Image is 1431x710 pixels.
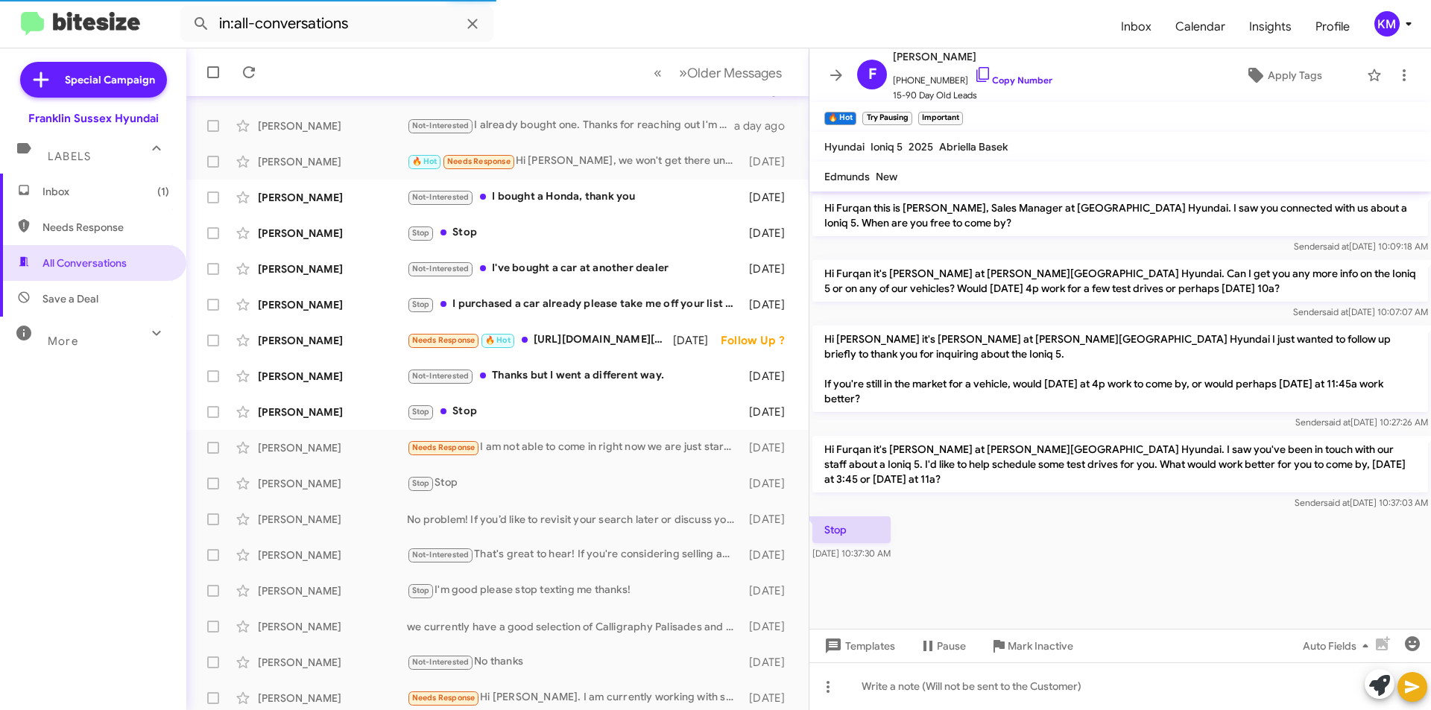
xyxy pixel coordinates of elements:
[258,440,407,455] div: [PERSON_NAME]
[654,63,662,82] span: «
[412,407,430,416] span: Stop
[48,335,78,348] span: More
[974,75,1052,86] a: Copy Number
[258,369,407,384] div: [PERSON_NAME]
[742,440,797,455] div: [DATE]
[412,371,470,381] span: Not-Interested
[821,633,895,659] span: Templates
[721,333,797,348] div: Follow Up ?
[812,436,1428,492] p: Hi Furqan it's [PERSON_NAME] at [PERSON_NAME][GEOGRAPHIC_DATA] Hyundai. I saw you've been in touc...
[407,117,734,134] div: I already bought one. Thanks for reaching out I'm set.
[407,403,742,420] div: Stop
[1008,633,1073,659] span: Mark Inactive
[1324,416,1351,428] span: said at
[742,476,797,491] div: [DATE]
[407,689,742,706] div: Hi [PERSON_NAME]. I am currently working with someone. Thanks
[412,443,476,452] span: Needs Response
[258,262,407,276] div: [PERSON_NAME]
[407,475,742,492] div: Stop
[407,653,742,671] div: No thanks
[742,190,797,205] div: [DATE]
[407,439,742,456] div: I am not able to come in right now we are just starting to look for something for our daughter it...
[258,405,407,419] div: [PERSON_NAME]
[407,619,742,634] div: we currently have a good selection of Calligraphy Palisades and some amazing deals on the 2025 ni...
[742,619,797,634] div: [DATE]
[42,220,169,235] span: Needs Response
[937,633,966,659] span: Pause
[48,150,91,163] span: Labels
[407,546,742,563] div: That's great to hear! If you're considering selling another vehicle, we can help. Let me know whe...
[1163,5,1237,48] a: Calendar
[862,112,912,125] small: Try Pausing
[909,140,933,153] span: 2025
[65,72,155,87] span: Special Campaign
[407,296,742,313] div: I purchased a car already please take me off your list please
[485,335,511,345] span: 🔥 Hot
[893,66,1052,88] span: [PHONE_NUMBER]
[670,57,791,88] button: Next
[645,57,671,88] button: Previous
[258,583,407,598] div: [PERSON_NAME]
[742,548,797,562] div: [DATE]
[742,226,797,241] div: [DATE]
[407,260,742,277] div: I've bought a car at another dealer
[742,405,797,419] div: [DATE]
[876,170,897,183] span: New
[1324,497,1350,508] span: said at
[407,512,742,527] div: No problem! If you’d like to revisit your search later or discuss your vehicle's value, feel free...
[258,333,407,348] div: [PERSON_NAME]
[645,57,791,88] nav: Page navigation example
[871,140,903,153] span: Ioniq 5
[812,260,1428,302] p: Hi Furqan it's [PERSON_NAME] at [PERSON_NAME][GEOGRAPHIC_DATA] Hyundai. Can I get you any more in...
[687,65,782,81] span: Older Messages
[1237,5,1304,48] a: Insights
[1207,62,1359,89] button: Apply Tags
[812,516,891,543] p: Stop
[742,297,797,312] div: [DATE]
[157,184,169,199] span: (1)
[407,367,742,384] div: Thanks but I went a different way.
[824,112,856,125] small: 🔥 Hot
[412,586,430,595] span: Stop
[42,291,98,306] span: Save a Deal
[407,153,742,170] div: Hi [PERSON_NAME], we won't get there until 2:30 just to give you a heads up
[1303,633,1374,659] span: Auto Fields
[1268,62,1322,89] span: Apply Tags
[258,619,407,634] div: [PERSON_NAME]
[907,633,978,659] button: Pause
[742,154,797,169] div: [DATE]
[1295,497,1428,508] span: Sender [DATE] 10:37:03 AM
[1323,241,1349,252] span: said at
[447,156,511,166] span: Needs Response
[258,118,407,133] div: [PERSON_NAME]
[1294,241,1428,252] span: Sender [DATE] 10:09:18 AM
[742,262,797,276] div: [DATE]
[742,691,797,706] div: [DATE]
[412,121,470,130] span: Not-Interested
[673,333,721,348] div: [DATE]
[258,655,407,670] div: [PERSON_NAME]
[258,154,407,169] div: [PERSON_NAME]
[412,228,430,238] span: Stop
[258,190,407,205] div: [PERSON_NAME]
[868,63,876,86] span: F
[258,297,407,312] div: [PERSON_NAME]
[407,224,742,241] div: Stop
[407,188,742,206] div: I bought a Honda, thank you
[1362,11,1415,37] button: KM
[412,192,470,202] span: Not-Interested
[742,512,797,527] div: [DATE]
[1295,416,1428,428] span: Sender [DATE] 10:27:26 AM
[824,140,865,153] span: Hyundai
[893,48,1052,66] span: [PERSON_NAME]
[1304,5,1362,48] a: Profile
[939,140,1008,153] span: Abriella Basek
[734,118,797,133] div: a day ago
[412,478,430,488] span: Stop
[1374,11,1400,37] div: KM
[918,112,963,125] small: Important
[1322,306,1348,317] span: said at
